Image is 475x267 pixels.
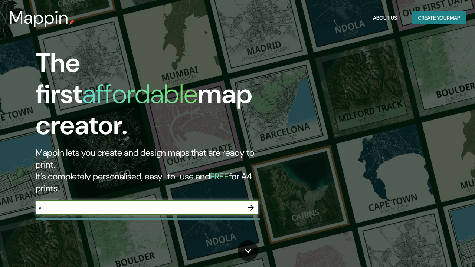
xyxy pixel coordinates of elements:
[412,11,466,25] button: Create yourmap
[210,171,229,182] h5: FREE
[82,77,198,111] h1: affordable
[36,47,273,147] h1: The first map creator.
[9,7,69,28] h3: Mappin
[36,147,273,194] h2: Mappin lets you create and design maps that are ready to print. It's completely personalised, eas...
[36,203,243,212] input: Choose your favourite place
[409,238,467,259] iframe: Help widget launcher
[370,11,400,25] button: About Us
[69,19,75,25] img: mappin-pin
